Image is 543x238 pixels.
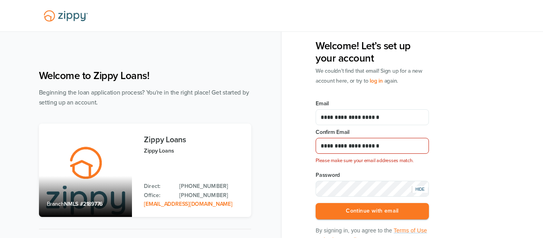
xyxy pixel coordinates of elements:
label: Password [316,171,429,179]
a: Direct Phone: 512-975-2947 [179,182,243,191]
input: Confirm Email [316,138,429,154]
a: Office Phone: 512-975-2947 [179,191,243,200]
p: Direct: [144,182,171,191]
a: Email Address: zippyguide@zippymh.com [144,201,232,207]
label: Email [316,100,429,108]
span: Branch [47,201,64,207]
div: Please make sure your email addresses match. [316,157,429,165]
h3: Zippy Loans [144,135,243,144]
span: Beginning the loan application process? You're in the right place! Get started by setting up an a... [39,89,249,106]
p: Zippy Loans [144,146,243,155]
input: Input Password [316,181,429,197]
span: log in [370,77,383,84]
input: Email Address [316,109,429,125]
div: HIDE [412,186,428,193]
p: We couldn’t find that email! Sign up for a new account here, or try to again. [316,66,429,86]
h1: Welcome to Zippy Loans! [39,70,251,82]
span: NMLS #2189776 [64,201,103,207]
img: Lender Logo [39,7,93,25]
button: Continue with email [316,203,429,219]
p: Office: [144,191,171,200]
h3: Welcome! Let’s set up your account [316,40,429,64]
label: Confirm Email [316,128,429,136]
